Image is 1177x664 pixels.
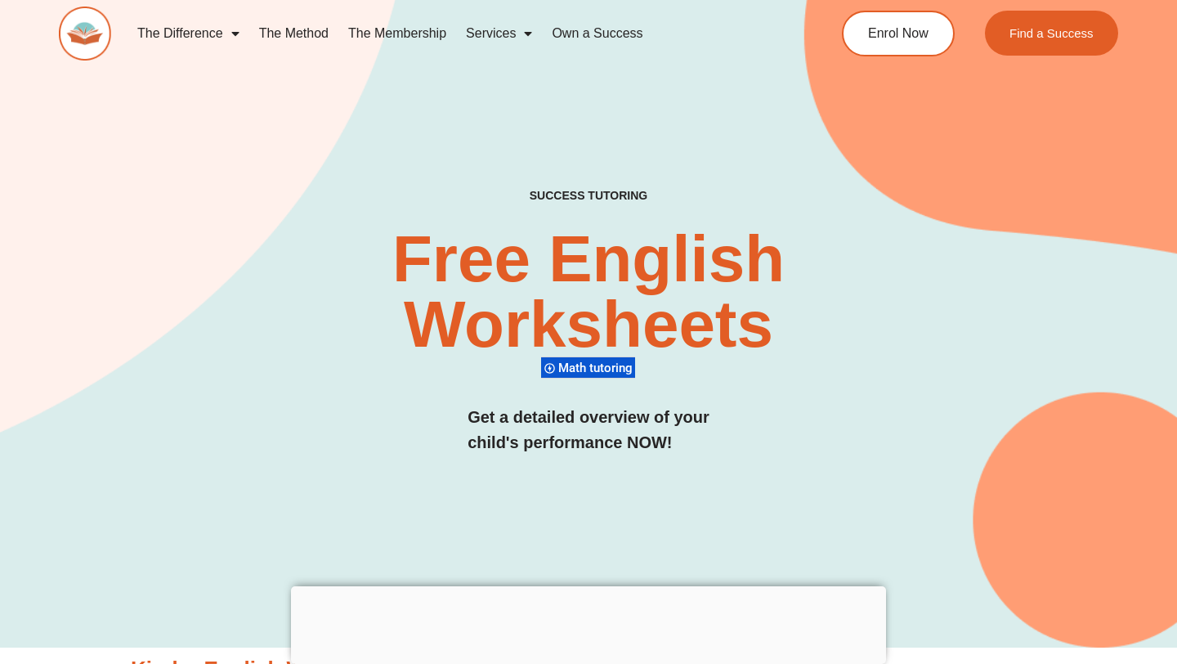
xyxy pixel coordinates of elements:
[432,189,745,203] h4: SUCCESS TUTORING​
[842,11,955,56] a: Enrol Now
[456,15,542,52] a: Services
[128,15,249,52] a: The Difference
[1009,27,1094,39] span: Find a Success
[291,586,886,660] iframe: Advertisement
[249,15,338,52] a: The Method
[239,227,938,357] h2: Free English Worksheets​
[541,357,635,379] div: Math tutoring
[128,15,781,52] nav: Menu
[868,27,929,40] span: Enrol Now
[542,15,652,52] a: Own a Success
[558,361,638,375] span: Math tutoring
[468,405,709,455] h3: Get a detailed overview of your child's performance NOW!
[338,15,456,52] a: The Membership
[985,11,1118,56] a: Find a Success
